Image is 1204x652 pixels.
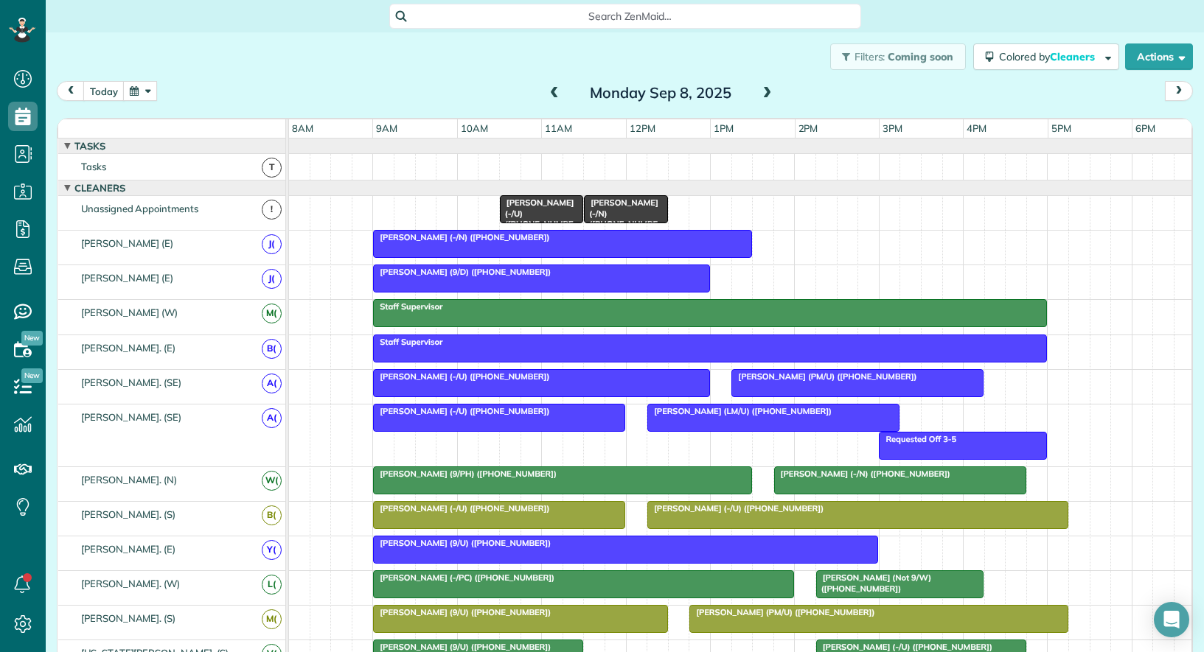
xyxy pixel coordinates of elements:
[880,122,905,134] span: 3pm
[815,572,931,593] span: [PERSON_NAME] (Not 9/W) ([PHONE_NUMBER])
[78,612,178,624] span: [PERSON_NAME]. (S)
[542,122,575,134] span: 11am
[796,122,821,134] span: 2pm
[372,371,550,382] span: [PERSON_NAME] (-/U) ([PHONE_NUMBER])
[499,197,574,239] span: [PERSON_NAME] (-/U) ([PHONE_NUMBER])
[372,469,557,479] span: [PERSON_NAME] (9/PH) ([PHONE_NUMBER])
[647,406,832,416] span: [PERSON_NAME] (LM/U) ([PHONE_NUMBER])
[262,575,282,595] span: L(
[973,43,1119,70] button: Colored byCleaners
[78,508,178,520] span: [PERSON_NAME]. (S)
[372,538,551,548] span: [PERSON_NAME] (9/U) ([PHONE_NUMBER])
[815,642,993,652] span: [PERSON_NAME] (-/U) ([PHONE_NUMBER])
[372,406,550,416] span: [PERSON_NAME] (-/U) ([PHONE_NUMBER])
[888,50,954,63] span: Coming soon
[78,161,109,172] span: Tasks
[689,607,875,617] span: [PERSON_NAME] (PM/U) ([PHONE_NUMBER])
[262,158,282,178] span: T
[1048,122,1074,134] span: 5pm
[262,471,282,491] span: W(
[289,122,316,134] span: 8am
[78,342,178,354] span: [PERSON_NAME]. (E)
[1154,602,1189,637] div: Open Intercom Messenger
[262,234,282,254] span: J(
[627,122,658,134] span: 12pm
[78,272,176,284] span: [PERSON_NAME] (E)
[72,182,128,194] span: Cleaners
[964,122,989,134] span: 4pm
[21,368,43,383] span: New
[78,474,180,486] span: [PERSON_NAME]. (N)
[78,411,184,423] span: [PERSON_NAME]. (SE)
[731,371,917,382] span: [PERSON_NAME] (PM/U) ([PHONE_NUMBER])
[262,374,282,393] span: A(
[78,543,178,555] span: [PERSON_NAME]. (E)
[458,122,491,134] span: 10am
[57,81,85,101] button: prev
[1050,50,1097,63] span: Cleaners
[262,408,282,428] span: A(
[262,609,282,629] span: M(
[999,50,1100,63] span: Colored by
[78,376,184,388] span: [PERSON_NAME]. (SE)
[372,503,550,513] span: [PERSON_NAME] (-/U) ([PHONE_NUMBER])
[773,469,951,479] span: [PERSON_NAME] (-/N) ([PHONE_NUMBER])
[1165,81,1193,101] button: next
[711,122,737,134] span: 1pm
[372,607,551,617] span: [PERSON_NAME] (9/U) ([PHONE_NUMBER])
[262,200,282,220] span: !
[372,642,551,652] span: [PERSON_NAME] (9/U) ([PHONE_NUMBER])
[262,304,282,323] span: M(
[262,505,282,525] span: B(
[78,306,181,318] span: [PERSON_NAME] (W)
[21,331,43,346] span: New
[78,237,176,249] span: [PERSON_NAME] (E)
[78,578,183,589] span: [PERSON_NAME]. (W)
[262,339,282,359] span: B(
[83,81,125,101] button: today
[372,572,555,583] span: [PERSON_NAME] (-/PC) ([PHONE_NUMBER])
[262,269,282,289] span: J(
[878,434,957,444] span: Requested Off 3-5
[372,267,551,277] span: [PERSON_NAME] (9/D) ([PHONE_NUMBER])
[583,197,658,239] span: [PERSON_NAME] (-/N) ([PHONE_NUMBER])
[647,503,824,513] span: [PERSON_NAME] (-/U) ([PHONE_NUMBER])
[78,203,201,214] span: Unassigned Appointments
[855,50,885,63] span: Filters:
[372,232,550,242] span: [PERSON_NAME] (-/N) ([PHONE_NUMBER])
[372,301,443,312] span: Staff Supervisor
[1125,43,1193,70] button: Actions
[1132,122,1158,134] span: 6pm
[373,122,400,134] span: 9am
[372,337,443,347] span: Staff Supervisor
[72,140,108,152] span: Tasks
[568,85,753,101] h2: Monday Sep 8, 2025
[262,540,282,560] span: Y(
